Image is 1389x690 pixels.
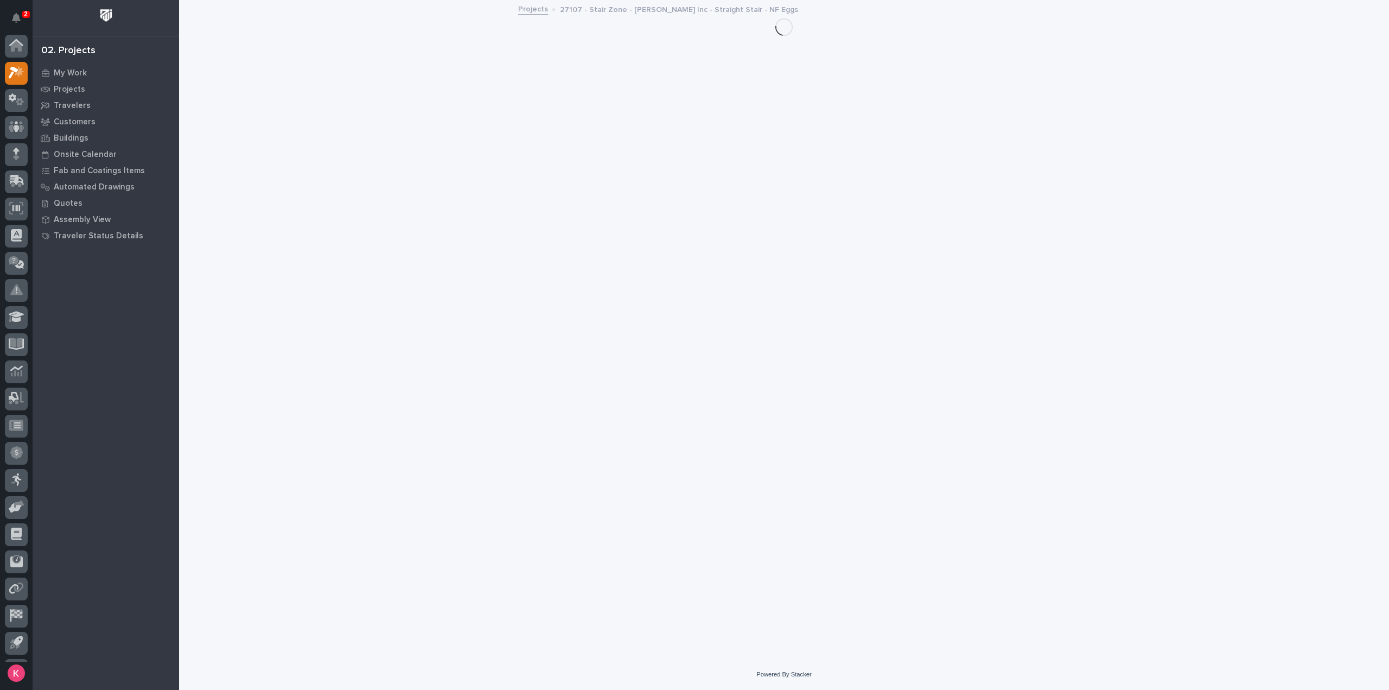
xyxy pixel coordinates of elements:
a: Projects [33,81,179,97]
a: Fab and Coatings Items [33,162,179,179]
p: Onsite Calendar [54,150,117,160]
p: Assembly View [54,215,111,225]
p: Traveler Status Details [54,231,143,241]
p: Projects [54,85,85,94]
p: Customers [54,117,95,127]
a: Projects [518,2,548,15]
img: Workspace Logo [96,5,116,26]
a: My Work [33,65,179,81]
a: Quotes [33,195,179,211]
a: Buildings [33,130,179,146]
p: My Work [54,68,87,78]
a: Traveler Status Details [33,227,179,244]
a: Assembly View [33,211,179,227]
p: 27107 - Stair Zone - [PERSON_NAME] Inc - Straight Stair - NF Eggs [560,3,798,15]
div: 02. Projects [41,45,95,57]
a: Customers [33,113,179,130]
button: Notifications [5,7,28,29]
p: Automated Drawings [54,182,135,192]
div: Notifications2 [14,13,28,30]
button: users-avatar [5,662,28,685]
p: Travelers [54,101,91,111]
p: Quotes [54,199,82,208]
p: Fab and Coatings Items [54,166,145,176]
a: Powered By Stacker [756,671,811,678]
p: Buildings [54,134,88,143]
a: Automated Drawings [33,179,179,195]
a: Onsite Calendar [33,146,179,162]
a: Travelers [33,97,179,113]
p: 2 [24,10,28,18]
